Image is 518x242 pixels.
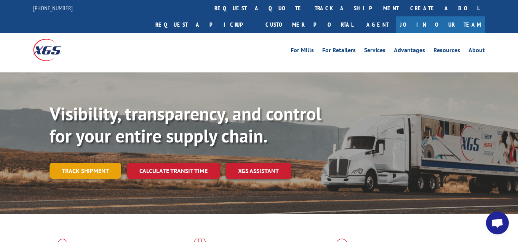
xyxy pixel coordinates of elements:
[433,47,460,56] a: Resources
[150,16,260,33] a: Request a pickup
[486,212,509,234] div: Open chat
[260,16,359,33] a: Customer Portal
[33,4,73,12] a: [PHONE_NUMBER]
[50,163,121,179] a: Track shipment
[322,47,356,56] a: For Retailers
[468,47,485,56] a: About
[359,16,396,33] a: Agent
[127,163,220,179] a: Calculate transit time
[50,102,321,147] b: Visibility, transparency, and control for your entire supply chain.
[364,47,385,56] a: Services
[291,47,314,56] a: For Mills
[394,47,425,56] a: Advantages
[226,163,291,179] a: XGS ASSISTANT
[396,16,485,33] a: Join Our Team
